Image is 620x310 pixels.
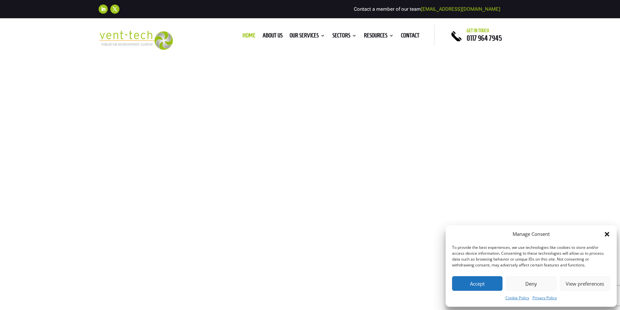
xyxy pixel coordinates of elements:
[354,6,500,12] span: Contact a member of our team
[467,28,489,33] span: Get in touch
[532,294,557,302] a: Privacy Policy
[332,33,357,40] a: Sectors
[421,6,500,12] a: [EMAIL_ADDRESS][DOMAIN_NAME]
[110,5,119,14] a: Follow on X
[263,33,282,40] a: About us
[401,33,420,40] a: Contact
[467,34,502,42] a: 0117 964 7945
[242,33,255,40] a: Home
[505,294,529,302] a: Cookie Policy
[452,245,610,268] div: To provide the best experiences, we use technologies like cookies to store and/or access device i...
[290,33,325,40] a: Our Services
[513,230,550,238] div: Manage Consent
[506,276,556,291] button: Deny
[364,33,394,40] a: Resources
[452,276,503,291] button: Accept
[99,5,108,14] a: Follow on LinkedIn
[99,31,173,50] img: 2023-09-27T08_35_16.549ZVENT-TECH---Clear-background
[604,231,610,237] div: Close dialog
[560,276,610,291] button: View preferences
